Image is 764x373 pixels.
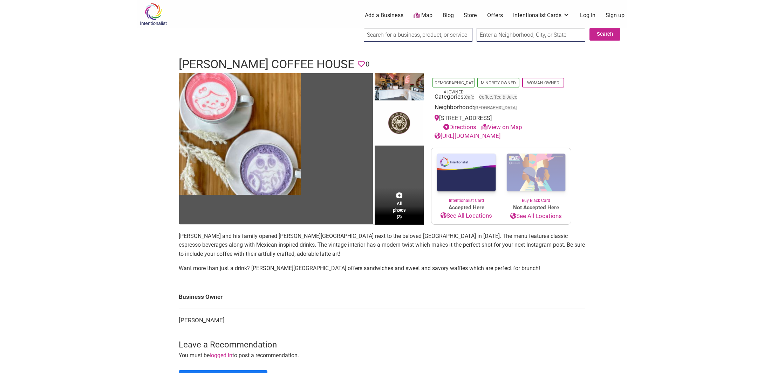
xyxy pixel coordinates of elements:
[365,12,403,19] a: Add a Business
[501,148,571,204] a: Buy Black Card
[364,28,472,42] input: Search for a business, product, or service
[434,80,473,94] a: [DEMOGRAPHIC_DATA]-Owned
[435,92,568,103] div: Categories:
[501,212,571,221] a: See All Locations
[137,3,170,26] img: Intentionalist
[179,309,585,332] td: [PERSON_NAME]
[431,148,501,197] img: Intentionalist Card
[464,12,477,19] a: Store
[474,106,517,110] span: [GEOGRAPHIC_DATA]
[366,59,369,70] span: 0
[606,12,625,19] a: Sign up
[179,232,585,259] p: [PERSON_NAME] and his family opened [PERSON_NAME][GEOGRAPHIC_DATA] next to the beloved [GEOGRAPHI...
[179,286,585,309] td: Business Owner
[179,339,585,351] h3: Leave a Recommendation
[431,204,501,212] span: Accepted Here
[513,12,570,19] a: Intentionalist Cards
[435,114,568,132] div: [STREET_ADDRESS]
[589,28,620,41] button: Search
[431,148,501,204] a: Intentionalist Card
[477,28,585,42] input: Enter a Neighborhood, City, or State
[435,103,568,114] div: Neighborhood:
[481,80,516,85] a: Minority-Owned
[179,56,354,73] h1: [PERSON_NAME] Coffee House
[487,12,503,19] a: Offers
[481,124,522,131] a: View on Map
[414,12,432,20] a: Map
[465,94,474,100] a: Cafe
[210,352,232,359] a: logged in
[431,211,501,220] a: See All Locations
[501,204,571,212] span: Not Accepted Here
[527,80,559,85] a: Woman-Owned
[443,124,476,131] a: Directions
[501,148,571,198] img: Buy Black Card
[443,12,454,19] a: Blog
[179,351,585,360] p: You must be to post a recommendation.
[435,132,501,139] a: [URL][DOMAIN_NAME]
[580,12,595,19] a: Log In
[479,94,517,100] a: Coffee, Tea & Juice
[393,200,405,220] span: All photos (3)
[179,264,585,273] p: Want more than just a drink? [PERSON_NAME][GEOGRAPHIC_DATA] offers sandwiches and sweet and savor...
